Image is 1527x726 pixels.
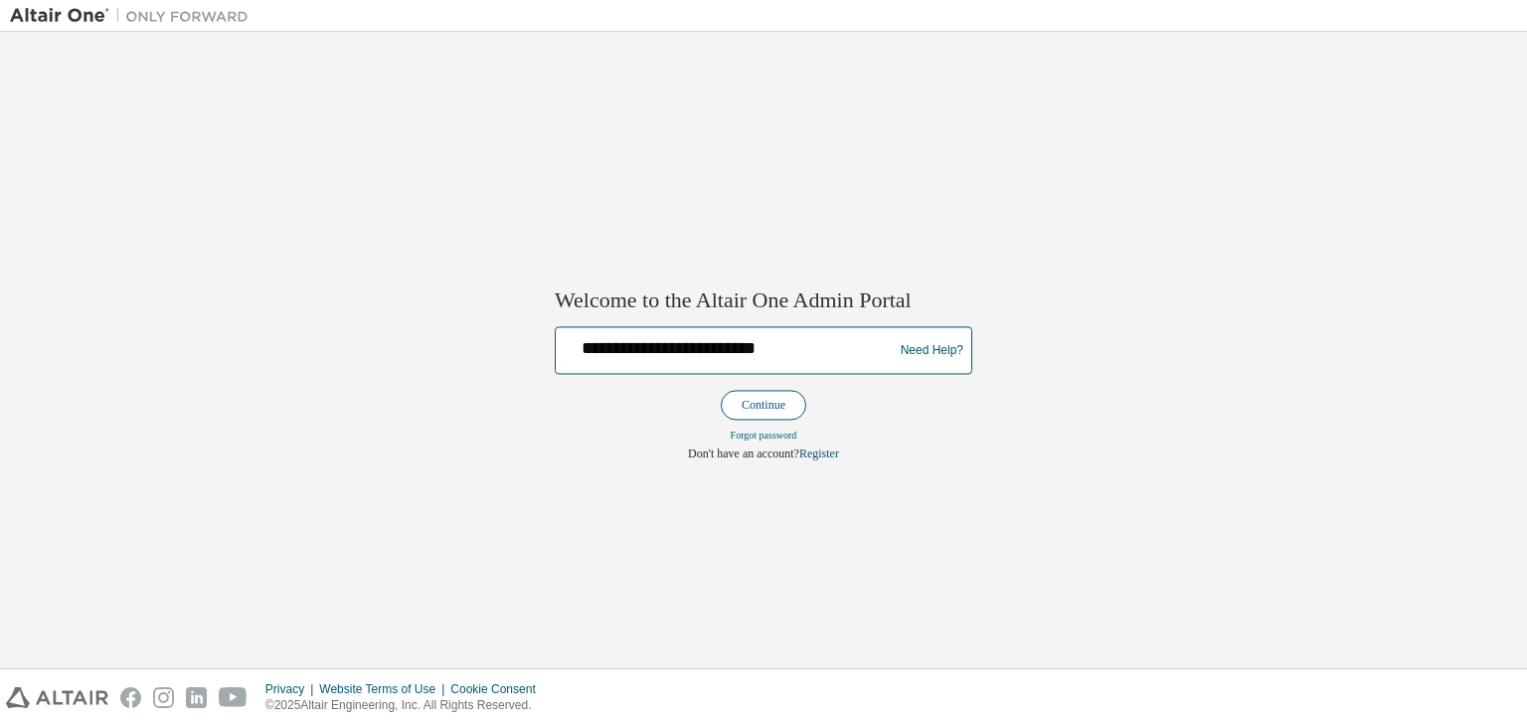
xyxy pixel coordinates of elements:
h2: Welcome to the Altair One Admin Portal [555,286,972,314]
span: Don't have an account? [688,448,799,461]
a: Need Help? [901,350,963,351]
div: Privacy [265,681,319,697]
img: linkedin.svg [186,687,207,708]
div: Cookie Consent [450,681,547,697]
button: Continue [721,391,806,421]
div: Website Terms of Use [319,681,450,697]
img: youtube.svg [219,687,248,708]
img: facebook.svg [120,687,141,708]
img: instagram.svg [153,687,174,708]
img: Altair One [10,6,258,26]
a: Forgot password [731,431,797,442]
img: altair_logo.svg [6,687,108,708]
a: Register [799,448,839,461]
p: © 2025 Altair Engineering, Inc. All Rights Reserved. [265,697,548,714]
